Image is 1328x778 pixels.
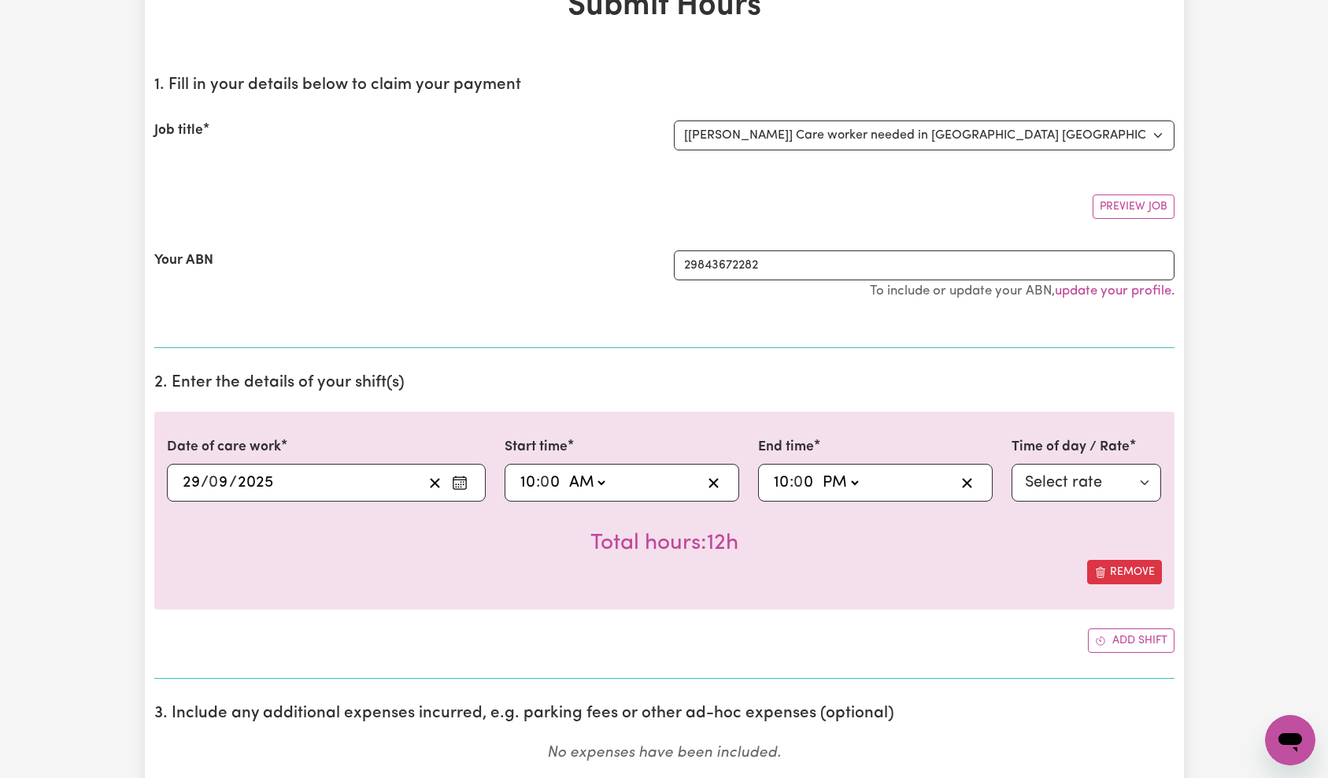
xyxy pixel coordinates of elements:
span: : [790,474,793,491]
label: Your ABN [154,250,213,271]
label: Date of care work [167,437,281,458]
h2: 2. Enter the details of your shift(s) [154,373,1174,393]
label: Job title [154,120,203,141]
h2: 3. Include any additional expenses incurred, e.g. parking fees or other ad-hoc expenses (optional) [154,704,1174,724]
input: -- [520,471,536,495]
button: Add another shift [1088,628,1174,653]
input: ---- [237,471,274,495]
h2: 1. Fill in your details below to claim your payment [154,76,1174,95]
small: To include or update your ABN, . [870,284,1174,298]
button: Remove this shift [1087,560,1162,584]
span: 0 [793,475,803,491]
a: update your profile [1055,284,1171,298]
iframe: Button to launch messaging window [1265,715,1315,765]
input: -- [773,471,790,495]
label: Time of day / Rate [1012,437,1130,458]
button: Enter the date of care work [447,471,472,495]
span: 0 [209,475,218,491]
label: Start time [505,437,568,458]
span: : [536,474,540,491]
input: -- [541,471,561,495]
input: -- [209,471,229,495]
span: 0 [540,475,549,491]
span: Total hours worked: 12 hours [590,532,738,554]
em: No expenses have been included. [547,746,781,761]
input: -- [794,471,815,495]
span: / [229,474,237,491]
label: End time [758,437,814,458]
button: Preview Job [1093,194,1174,219]
input: -- [182,471,201,495]
span: / [201,474,209,491]
button: Clear date [423,471,447,495]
